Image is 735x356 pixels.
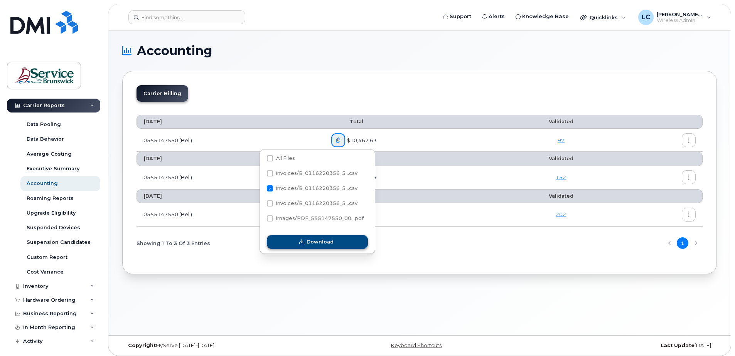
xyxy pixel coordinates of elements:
[137,237,210,249] span: Showing 1 To 3 Of 3 Entries
[122,343,320,349] div: MyServe [DATE]–[DATE]
[503,152,619,166] th: Validated
[137,115,324,129] th: [DATE]
[276,185,357,191] span: invoices/B_0116220356_5...csv
[276,215,364,221] span: images/PDF_555147550_00...pdf
[137,166,324,189] td: 0555147550 (Bell)
[391,343,442,348] a: Keyboard Shortcuts
[556,211,566,217] a: 202
[345,137,377,144] span: $10,462.63
[558,137,565,143] a: 97
[267,235,368,249] button: Download
[661,343,695,348] strong: Last Update
[137,189,324,203] th: [DATE]
[128,343,156,348] strong: Copyright
[267,217,364,223] span: images/PDF_555147550_007_0000000000.pdf
[137,129,324,152] td: 0555147550 (Bell)
[267,202,357,208] span: invoices/B_0116220356_555147550_20082025_DTL.csv
[556,174,566,180] a: 152
[267,172,357,178] span: invoices/B_0116220356_555147550_20082025_ACC.csv
[677,237,688,249] button: Page 1
[137,45,212,57] span: Accounting
[307,238,334,245] span: Download
[503,115,619,129] th: Validated
[503,189,619,203] th: Validated
[267,187,357,193] span: invoices/B_0116220356_555147550_20082025_MOB.csv
[331,119,363,124] span: Total
[519,343,717,349] div: [DATE]
[276,155,295,161] span: All Files
[276,170,357,176] span: invoices/B_0116220356_5...csv
[276,200,357,206] span: invoices/B_0116220356_5...csv
[137,203,324,226] td: 0555147550 (Bell)
[137,152,324,166] th: [DATE]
